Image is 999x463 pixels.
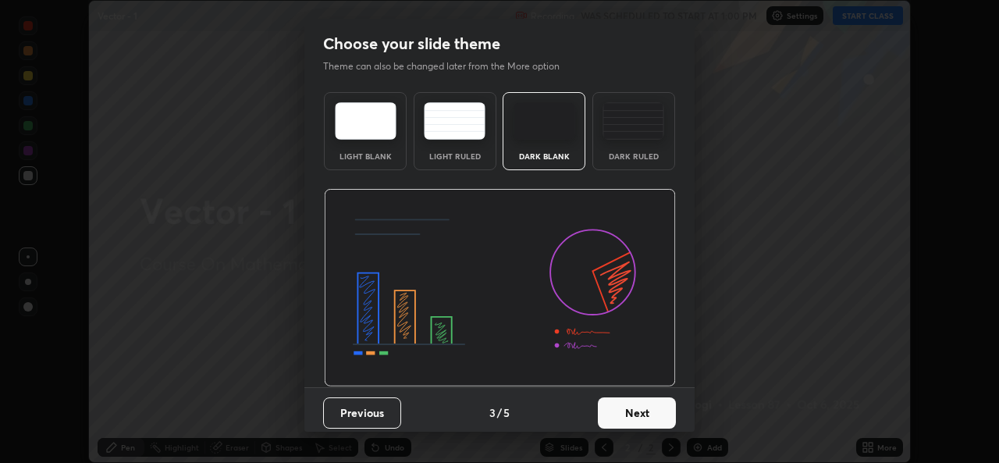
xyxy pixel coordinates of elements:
img: darkRuledTheme.de295e13.svg [603,102,664,140]
h2: Choose your slide theme [323,34,500,54]
div: Light Ruled [424,152,486,160]
button: Next [598,397,676,429]
img: lightRuledTheme.5fabf969.svg [424,102,485,140]
div: Dark Ruled [603,152,665,160]
button: Previous [323,397,401,429]
img: lightTheme.e5ed3b09.svg [335,102,396,140]
img: darkTheme.f0cc69e5.svg [514,102,575,140]
h4: 3 [489,404,496,421]
p: Theme can also be changed later from the More option [323,59,576,73]
h4: / [497,404,502,421]
img: darkThemeBanner.d06ce4a2.svg [324,189,676,387]
h4: 5 [503,404,510,421]
div: Light Blank [334,152,396,160]
div: Dark Blank [513,152,575,160]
